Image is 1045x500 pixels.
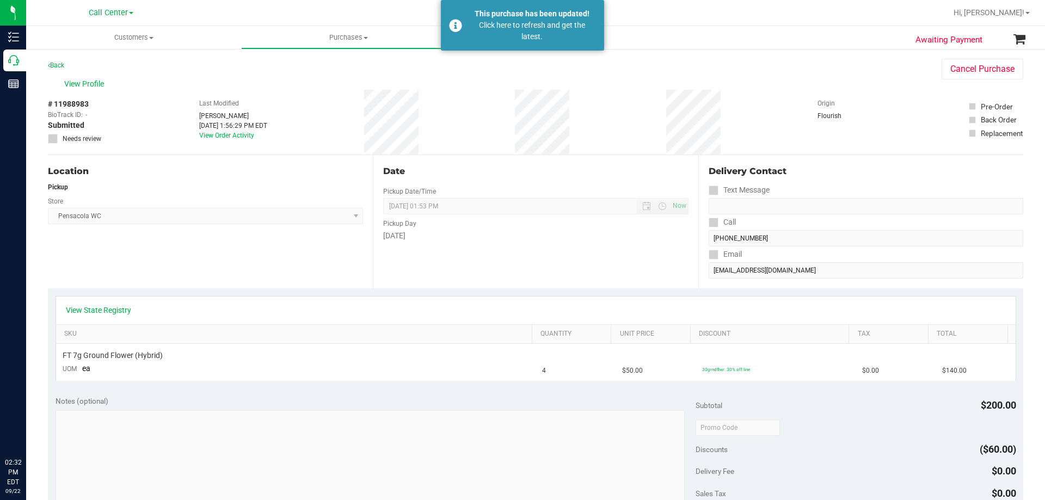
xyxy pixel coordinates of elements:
[620,330,686,338] a: Unit Price
[383,187,436,196] label: Pickup Date/Time
[85,110,87,120] span: -
[48,98,89,110] span: # 11988983
[48,196,63,206] label: Store
[383,165,688,178] div: Date
[241,26,456,49] a: Purchases
[937,330,1003,338] a: Total
[915,34,982,46] span: Awaiting Payment
[858,330,924,338] a: Tax
[63,365,77,373] span: UOM
[942,59,1023,79] button: Cancel Purchase
[5,458,21,487] p: 02:32 PM EDT
[64,330,527,338] a: SKU
[696,419,780,436] input: Promo Code
[709,165,1023,178] div: Delivery Contact
[992,487,1016,499] span: $0.00
[696,489,726,498] span: Sales Tax
[89,8,128,17] span: Call Center
[862,366,879,376] span: $0.00
[709,230,1023,246] input: Format: (999) 999-9999
[981,101,1013,112] div: Pre-Order
[8,55,19,66] inline-svg: Call Center
[48,165,363,178] div: Location
[48,120,84,131] span: Submitted
[63,350,163,361] span: FT 7g Ground Flower (Hybrid)
[64,78,108,90] span: View Profile
[26,33,241,42] span: Customers
[199,132,254,139] a: View Order Activity
[709,246,742,262] label: Email
[696,467,734,476] span: Delivery Fee
[540,330,607,338] a: Quantity
[48,61,64,69] a: Back
[5,487,21,495] p: 09/22
[981,114,1017,125] div: Back Order
[48,183,68,191] strong: Pickup
[980,443,1016,455] span: ($60.00)
[702,367,750,372] span: 30grndflwr: 30% off line
[199,98,239,108] label: Last Modified
[383,230,688,242] div: [DATE]
[56,397,108,405] span: Notes (optional)
[383,219,416,229] label: Pickup Day
[66,305,131,316] a: View State Registry
[992,465,1016,477] span: $0.00
[82,364,90,373] span: ea
[8,32,19,42] inline-svg: Inventory
[817,98,835,108] label: Origin
[699,330,845,338] a: Discount
[63,134,101,144] span: Needs review
[942,366,967,376] span: $140.00
[8,78,19,89] inline-svg: Reports
[242,33,456,42] span: Purchases
[709,198,1023,214] input: Format: (999) 999-9999
[696,440,728,459] span: Discounts
[468,8,596,20] div: This purchase has been updated!
[26,26,241,49] a: Customers
[981,128,1023,139] div: Replacement
[817,111,872,121] div: Flourish
[954,8,1024,17] span: Hi, [PERSON_NAME]!
[542,366,546,376] span: 4
[468,20,596,42] div: Click here to refresh and get the latest.
[48,110,83,120] span: BioTrack ID:
[11,413,44,446] iframe: Resource center
[199,111,267,121] div: [PERSON_NAME]
[622,366,643,376] span: $50.00
[709,182,770,198] label: Text Message
[199,121,267,131] div: [DATE] 1:56:29 PM EDT
[709,214,736,230] label: Call
[981,399,1016,411] span: $200.00
[696,401,722,410] span: Subtotal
